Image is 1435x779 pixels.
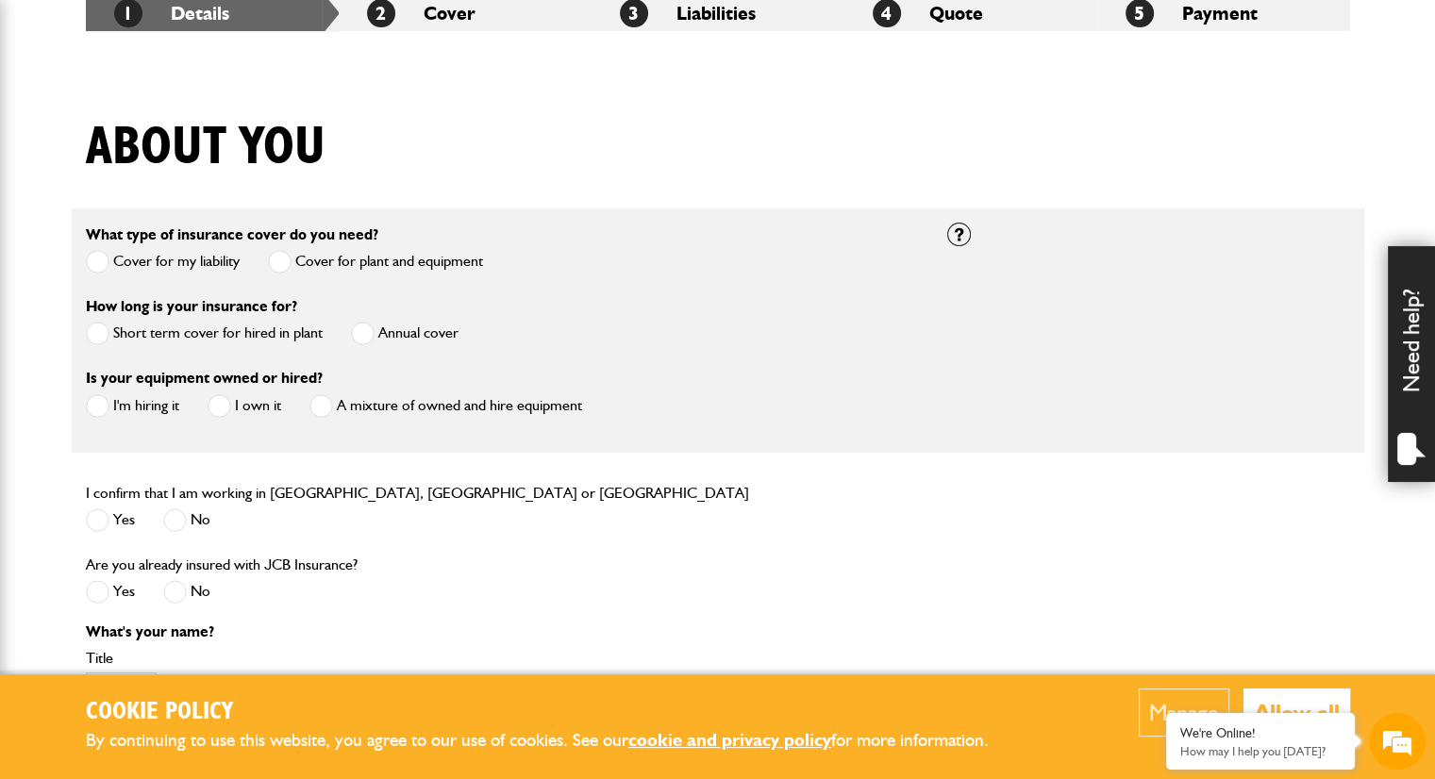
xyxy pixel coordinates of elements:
label: I confirm that I am working in [GEOGRAPHIC_DATA], [GEOGRAPHIC_DATA] or [GEOGRAPHIC_DATA] [86,486,749,501]
label: How long is your insurance for? [86,299,297,314]
button: Allow all [1243,688,1350,737]
label: Is your equipment owned or hired? [86,371,323,386]
h2: Cookie Policy [86,698,1020,727]
div: Need help? [1388,246,1435,482]
div: We're Online! [1180,725,1341,741]
button: Manage [1139,688,1229,737]
label: Yes [86,580,135,604]
a: cookie and privacy policy [628,729,831,751]
label: Yes [86,508,135,532]
label: I'm hiring it [86,394,179,418]
label: No [163,508,210,532]
p: How may I help you today? [1180,744,1341,758]
label: No [163,580,210,604]
p: By continuing to use this website, you agree to our use of cookies. See our for more information. [86,726,1020,755]
label: Are you already insured with JCB Insurance? [86,557,358,572]
p: What's your name? [86,624,919,639]
label: Title [86,651,919,666]
label: I own it [208,394,281,418]
label: A mixture of owned and hire equipment [309,394,582,418]
label: Cover for plant and equipment [268,250,483,273]
label: Short term cover for hired in plant [86,322,323,345]
label: Cover for my liability [86,250,240,273]
label: What type of insurance cover do you need? [86,227,378,242]
label: Annual cover [351,322,459,345]
h1: About you [86,116,325,179]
